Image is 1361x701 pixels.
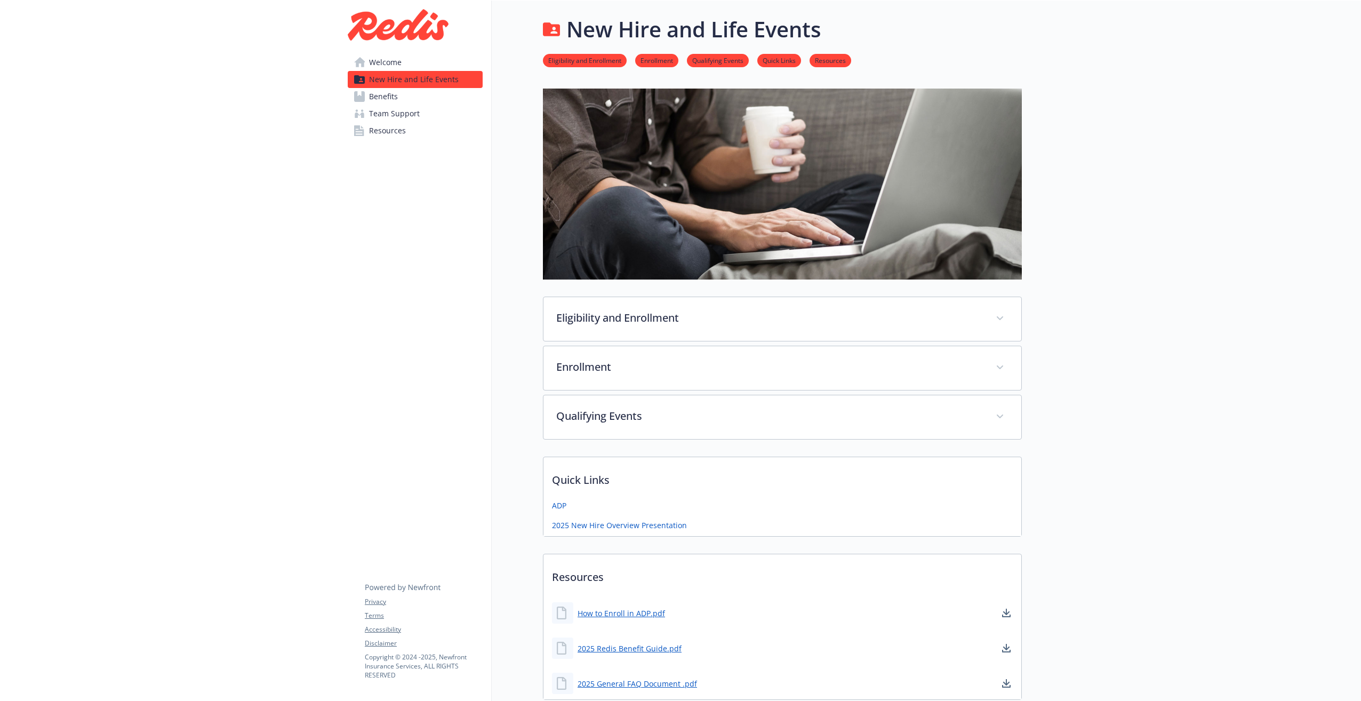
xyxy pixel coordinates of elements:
[365,597,482,607] a: Privacy
[543,297,1021,341] div: Eligibility and Enrollment
[369,54,402,71] span: Welcome
[578,643,682,654] a: 2025 Redis Benefit Guide.pdf
[1000,677,1013,690] a: download document
[543,346,1021,390] div: Enrollment
[369,122,406,139] span: Resources
[365,611,482,620] a: Terms
[365,639,482,648] a: Disclaimer
[1000,642,1013,655] a: download document
[687,55,749,65] a: Qualifying Events
[552,500,566,511] a: ADP
[578,608,665,619] a: How to Enroll in ADP.pdf
[810,55,851,65] a: Resources
[365,652,482,680] p: Copyright © 2024 - 2025 , Newfront Insurance Services, ALL RIGHTS RESERVED
[556,359,983,375] p: Enrollment
[369,71,459,88] span: New Hire and Life Events
[348,71,483,88] a: New Hire and Life Events
[543,395,1021,439] div: Qualifying Events
[543,55,627,65] a: Eligibility and Enrollment
[1000,607,1013,619] a: download document
[635,55,678,65] a: Enrollment
[556,310,983,326] p: Eligibility and Enrollment
[348,54,483,71] a: Welcome
[566,13,821,45] h1: New Hire and Life Events
[757,55,801,65] a: Quick Links
[365,625,482,634] a: Accessibility
[369,88,398,105] span: Benefits
[556,408,983,424] p: Qualifying Events
[348,122,483,139] a: Resources
[348,88,483,105] a: Benefits
[543,457,1021,497] p: Quick Links
[369,105,420,122] span: Team Support
[578,678,697,689] a: 2025 General FAQ Document .pdf
[543,554,1021,594] p: Resources
[552,520,687,531] a: 2025 New Hire Overview Presentation
[543,89,1022,280] img: new hire page banner
[348,105,483,122] a: Team Support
